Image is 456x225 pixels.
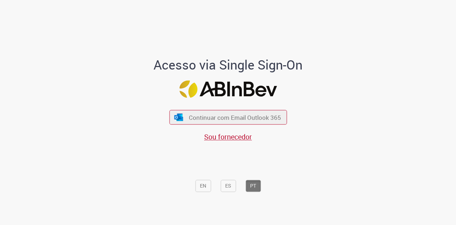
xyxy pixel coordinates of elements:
button: EN [195,180,211,192]
span: Continuar com Email Outlook 365 [189,113,281,122]
img: Logo ABInBev [179,81,277,98]
a: Sou fornecedor [204,132,252,142]
button: PT [245,180,261,192]
img: ícone Azure/Microsoft 360 [174,113,184,121]
h1: Acesso via Single Sign-On [129,58,327,72]
button: ES [221,180,236,192]
button: ícone Azure/Microsoft 360 Continuar com Email Outlook 365 [169,110,287,124]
